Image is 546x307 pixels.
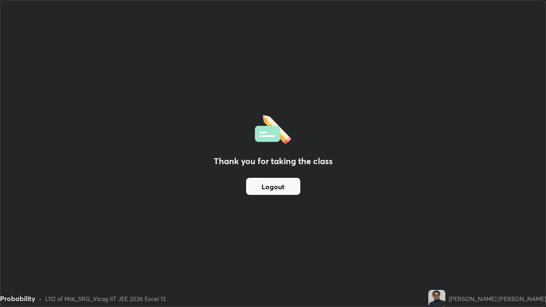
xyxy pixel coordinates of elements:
[449,294,546,303] div: [PERSON_NAME] [PERSON_NAME]
[255,112,291,145] img: offlineFeedback.1438e8b3.svg
[45,294,166,303] div: L112 of Mat_SRG_Vizag IIT JEE 2026 Excel 13
[214,155,333,168] h2: Thank you for taking the class
[39,294,42,303] div: •
[428,290,445,307] img: cc4f2f66695a4fef97feaee5d3d37d29.jpg
[246,178,300,195] button: Logout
